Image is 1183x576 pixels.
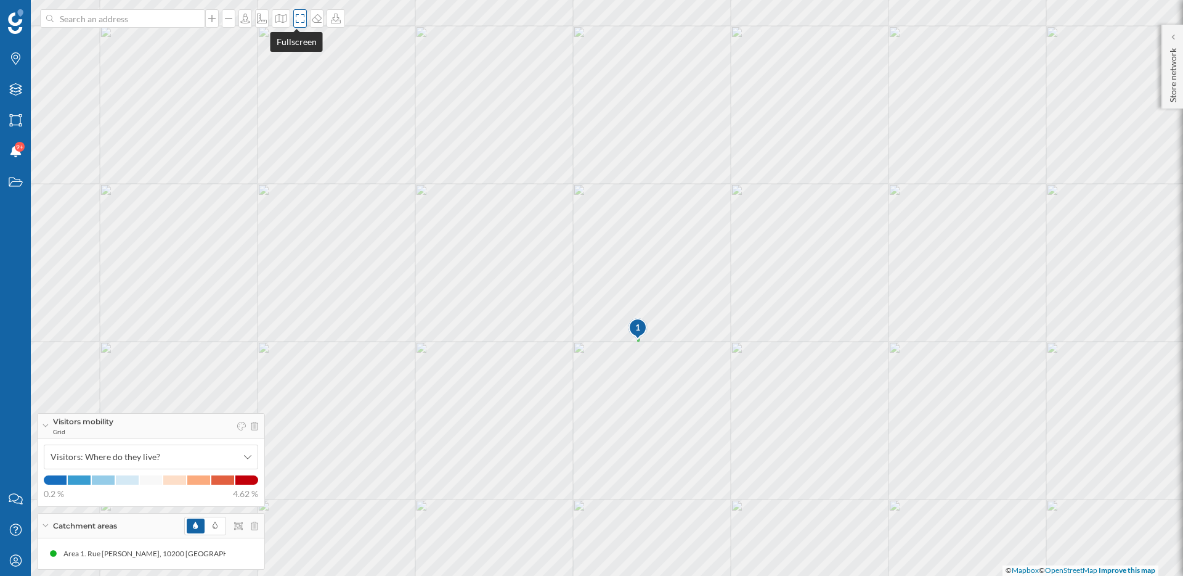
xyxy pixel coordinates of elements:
img: pois-map-marker.svg [628,318,649,342]
div: 1 [628,318,646,340]
a: Mapbox [1012,566,1039,575]
a: Improve this map [1099,566,1155,575]
span: 0.2 % [44,488,64,500]
span: 4.62 % [233,488,258,500]
div: Fullscreen [270,32,323,52]
a: OpenStreetMap [1045,566,1097,575]
span: Visitors: Where do they live? [51,451,160,463]
span: Catchment areas [53,520,117,532]
span: Grid [53,427,113,436]
img: Geoblink Logo [8,9,23,34]
div: © © [1002,566,1158,576]
span: 9+ [16,141,23,153]
div: Area 1. Rue [PERSON_NAME], 10200 [GEOGRAPHIC_DATA][PERSON_NAME], [GEOGRAPHIC_DATA] (Grid) [63,548,423,560]
span: Assistance [25,9,84,20]
p: Store network [1167,43,1179,102]
span: Visitors mobility [53,416,113,427]
div: 1 [628,321,648,334]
